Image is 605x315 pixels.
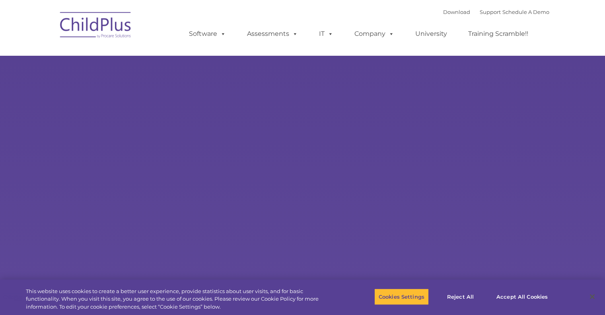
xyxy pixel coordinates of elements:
button: Accept All Cookies [492,288,552,305]
font: | [443,9,549,15]
a: Assessments [239,26,306,42]
a: IT [311,26,341,42]
a: Training Scramble!! [460,26,536,42]
a: University [407,26,455,42]
a: Download [443,9,470,15]
img: ChildPlus by Procare Solutions [56,6,136,46]
a: Support [480,9,501,15]
a: Company [346,26,402,42]
a: Schedule A Demo [502,9,549,15]
button: Cookies Settings [374,288,429,305]
button: Close [584,288,601,305]
div: This website uses cookies to create a better user experience, provide statistics about user visit... [26,288,333,311]
button: Reject All [436,288,485,305]
a: Software [181,26,234,42]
